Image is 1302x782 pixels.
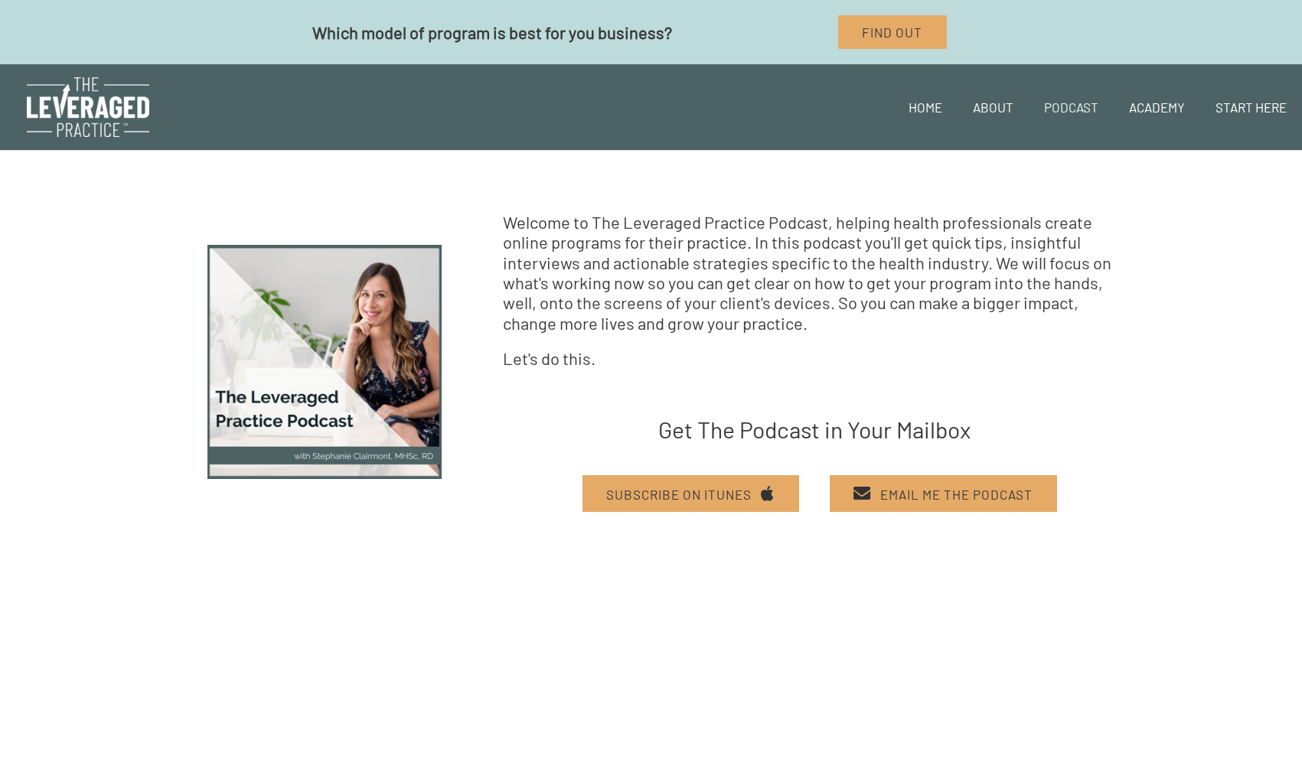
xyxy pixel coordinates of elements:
span: Find Out [862,24,922,40]
span: Which model of program is best for you business? [312,22,672,42]
a: Email Me The Podcast [830,475,1057,513]
span: Get The Podcast in Your Mailbox [658,415,971,443]
a: Home [893,81,958,133]
a: Subscribe on Itunes [582,475,799,513]
span: Email Me The Podcast [880,486,1033,501]
a: Academy [1114,81,1200,133]
a: Find Out [838,15,947,49]
span: Subscribe on Itunes [606,486,752,501]
h5: Welcome to The Leveraged Practice Podcast, helping health professionals create online programs fo... [503,212,1125,333]
a: Podcast [1029,81,1114,133]
h5: Let's do this. [503,348,1125,368]
a: Start Here [1200,81,1302,133]
nav: Site Navigation [882,81,1302,133]
a: About [958,81,1029,133]
img: The-leveraged-practice-podcast-stephanie-clairmont [207,245,442,480]
img: The Leveraged Practice [27,77,149,137]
